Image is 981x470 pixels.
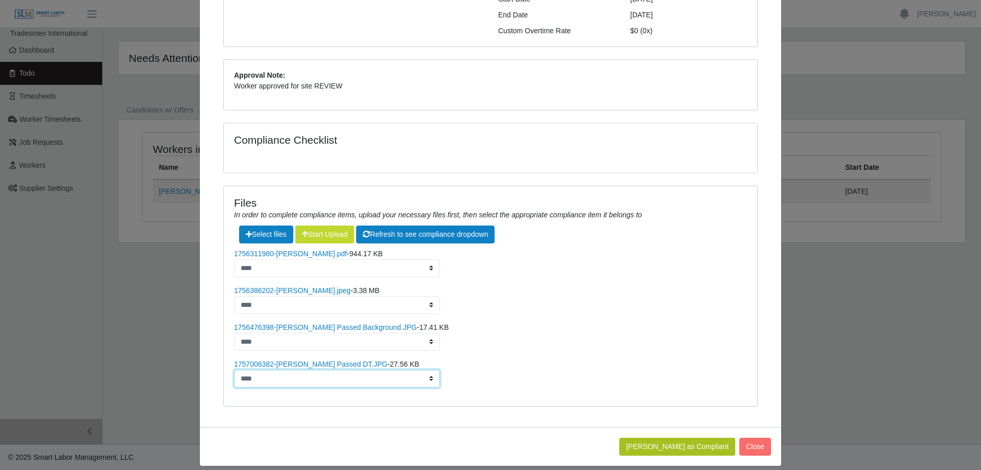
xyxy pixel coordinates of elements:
[491,26,623,36] div: Custom Overtime Rate
[234,285,747,314] li: -
[239,226,293,243] span: Select files
[390,360,419,368] span: 27.56 KB
[234,81,747,92] p: Worker approved for site REVIEW
[234,249,747,277] li: -
[234,196,747,209] h4: Files
[349,250,383,258] span: 944.17 KB
[234,71,285,79] b: Approval Note:
[234,360,387,368] a: 1757006382-[PERSON_NAME] Passed DT.JPG
[234,359,747,388] li: -
[619,438,735,456] button: [PERSON_NAME] as Compliant
[295,226,355,243] button: Start Upload
[356,226,495,243] button: Refresh to see compliance dropdown
[739,438,771,456] button: Close
[419,323,449,331] span: 17.41 KB
[234,322,747,351] li: -
[234,133,571,146] h4: Compliance Checklist
[234,250,347,258] a: 1756311980-[PERSON_NAME].pdf
[353,286,380,295] span: 3.38 MB
[234,211,642,219] i: In order to complete compliance items, upload your necessary files first, then select the appropr...
[234,286,351,295] a: 1756386202-[PERSON_NAME].jpeg
[234,323,417,331] a: 1756476398-[PERSON_NAME] Passed Background.JPG
[630,27,653,35] span: $0 (0x)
